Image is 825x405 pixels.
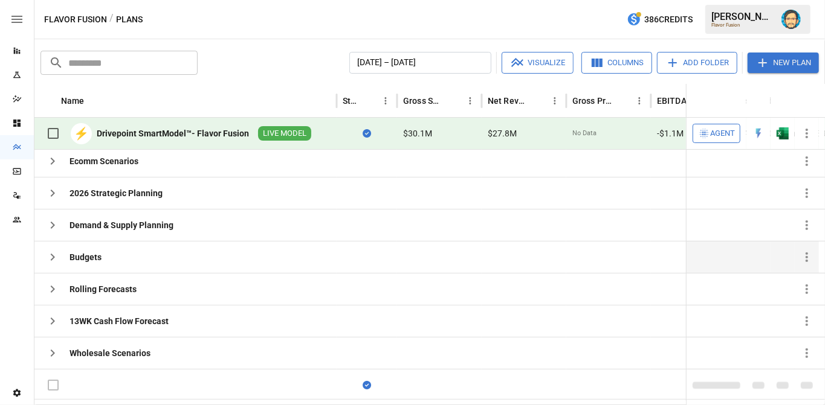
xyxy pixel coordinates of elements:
button: New Plan [748,53,819,73]
button: Gross Sales column menu [462,92,479,109]
div: Sync complete [363,127,371,139]
div: Net Revenue [488,96,528,106]
button: Net Revenue column menu [546,92,563,109]
button: Sort [360,92,377,109]
div: Ecomm Scenarios [70,155,138,167]
div: 13WK Cash Flow Forecast [70,315,169,327]
button: Agent [693,124,740,143]
div: Flavor Fusion [711,22,774,28]
div: [PERSON_NAME] [711,11,774,22]
button: Columns [581,52,652,74]
div: Open in Excel [777,127,789,139]
div: Sync complete [363,379,371,391]
button: Sort [445,92,462,109]
div: ⚡ [71,123,92,144]
button: Visualize [502,52,574,74]
button: Dana Basken [774,2,808,36]
div: Budgets [70,251,102,263]
div: Gross Profit [572,96,613,106]
button: Sort [529,92,546,109]
button: Sort [802,92,819,109]
div: Gross Sales [403,96,444,106]
span: LIVE MODEL [258,128,311,139]
button: Sort [86,92,103,109]
button: Gross Profit column menu [631,92,648,109]
span: Agent [710,127,735,141]
span: $30.1M [403,127,432,139]
div: / [109,12,114,27]
button: Add Folder [657,52,737,74]
span: -$1.1M [657,127,684,139]
div: EBITDA [657,96,687,106]
span: 386 Credits [644,12,693,27]
span: No Data [572,129,597,138]
div: 2026 Strategic Planning [70,187,163,199]
button: [DATE] – [DATE] [349,52,491,74]
button: Sort [614,92,631,109]
img: quick-edit-flash.b8aec18c.svg [752,127,765,139]
div: Name [61,96,85,106]
button: Status column menu [377,92,394,109]
div: Demand & Supply Planning [70,219,173,231]
div: Open in Quick Edit [752,127,765,139]
span: $27.8M [488,127,517,139]
img: Dana Basken [781,10,801,29]
button: 386Credits [622,8,697,31]
img: excel-icon.76473adf.svg [777,127,789,139]
div: Drivepoint SmartModel™- Flavor Fusion [97,127,249,139]
button: Flavor Fusion [44,12,107,27]
div: Rolling Forecasts [70,283,137,295]
div: Status [343,96,359,106]
div: Wholesale Scenarios [70,347,150,359]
